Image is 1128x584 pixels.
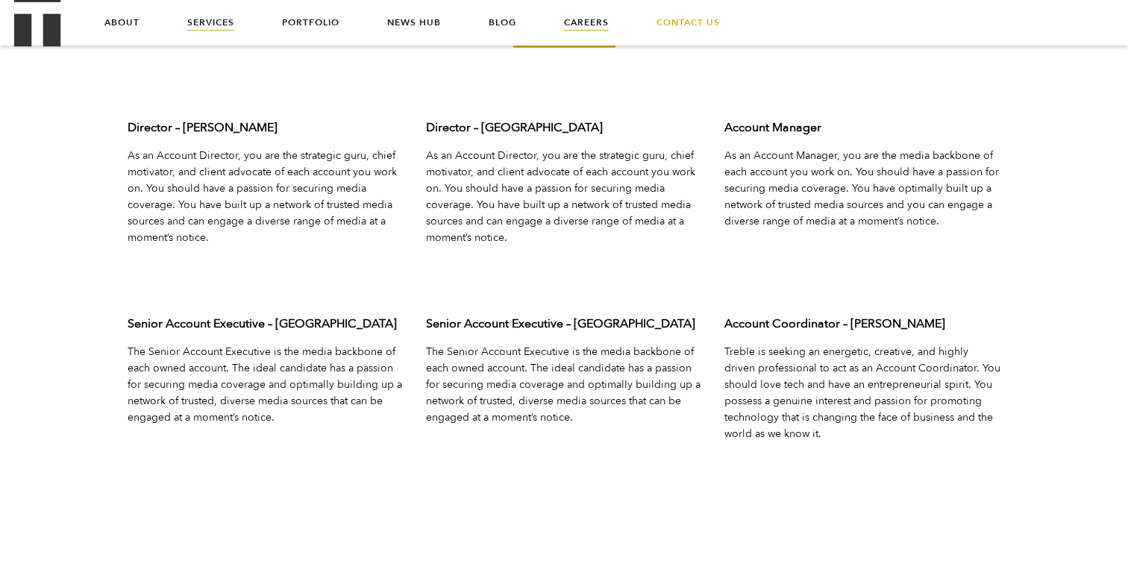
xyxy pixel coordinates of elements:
[426,119,702,136] h3: Director – [GEOGRAPHIC_DATA]
[426,148,702,246] p: As an Account Director, you are the strategic guru, chief motivator, and client advocate of each ...
[724,315,1000,332] h3: Account Coordinator – [PERSON_NAME]
[128,119,404,136] h3: Director – [PERSON_NAME]
[426,344,702,426] p: The Senior Account Executive is the media backbone of each owned account. The ideal candidate has...
[128,148,404,246] p: As an Account Director, you are the strategic guru, chief motivator, and client advocate of each ...
[426,315,702,332] h3: Senior Account Executive – [GEOGRAPHIC_DATA]
[724,148,1000,230] p: As an Account Manager, you are the media backbone of each account you work on. You should have a ...
[128,344,404,426] p: The Senior Account Executive is the media backbone of each owned account. The ideal candidate has...
[724,344,1000,442] p: Treble is seeking an energetic, creative, and highly driven professional to act as an Account Coo...
[128,315,404,332] h3: Senior Account Executive – [GEOGRAPHIC_DATA]
[724,119,1000,136] h3: Account Manager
